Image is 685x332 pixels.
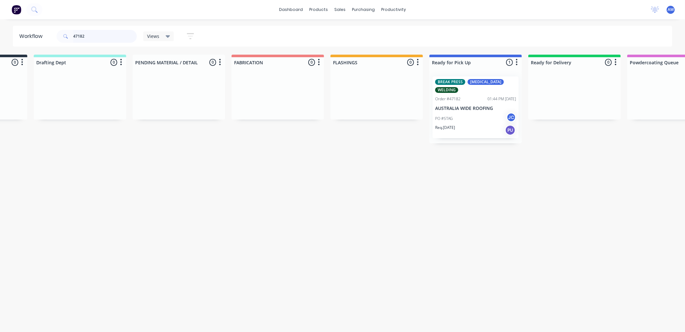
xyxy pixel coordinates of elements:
input: Search for orders... [73,30,137,43]
div: [MEDICAL_DATA] [468,79,504,85]
div: products [306,5,331,14]
span: AW [668,7,674,13]
a: dashboard [276,5,306,14]
span: Views [147,33,159,40]
div: PU [505,125,515,135]
div: JC [506,112,516,122]
div: sales [331,5,349,14]
div: WELDING [435,87,458,93]
p: PO #STAG [435,116,453,121]
img: Factory [12,5,21,14]
p: AUSTRALIA WIDE ROOFING [435,106,516,111]
div: productivity [378,5,409,14]
div: Order #47182 [435,96,461,102]
div: 01:44 PM [DATE] [487,96,516,102]
div: BREAK PRESS [435,79,465,85]
div: purchasing [349,5,378,14]
div: BREAK PRESS[MEDICAL_DATA]WELDINGOrder #4718201:44 PM [DATE]AUSTRALIA WIDE ROOFINGPO #STAGJCReq.[D... [433,76,519,138]
p: Req. [DATE] [435,125,455,130]
div: Workflow [19,32,46,40]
